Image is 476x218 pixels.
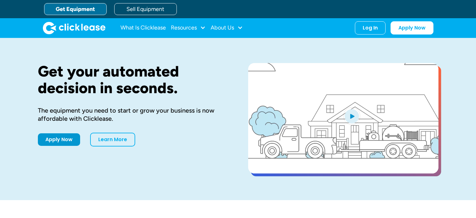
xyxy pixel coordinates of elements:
div: Log In [363,25,378,31]
a: Learn More [90,133,135,146]
div: Resources [171,22,206,34]
img: Blue play button logo on a light blue circular background [343,107,360,125]
div: The equipment you need to start or grow your business is now affordable with Clicklease. [38,106,228,123]
a: Apply Now [391,21,433,35]
div: About Us [211,22,243,34]
a: Get Equipment [44,3,107,15]
a: Apply Now [38,133,80,146]
img: Clicklease logo [43,22,105,34]
a: home [43,22,105,34]
h1: Get your automated decision in seconds. [38,63,228,96]
a: open lightbox [248,63,438,173]
a: What Is Clicklease [120,22,166,34]
a: Sell Equipment [114,3,177,15]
